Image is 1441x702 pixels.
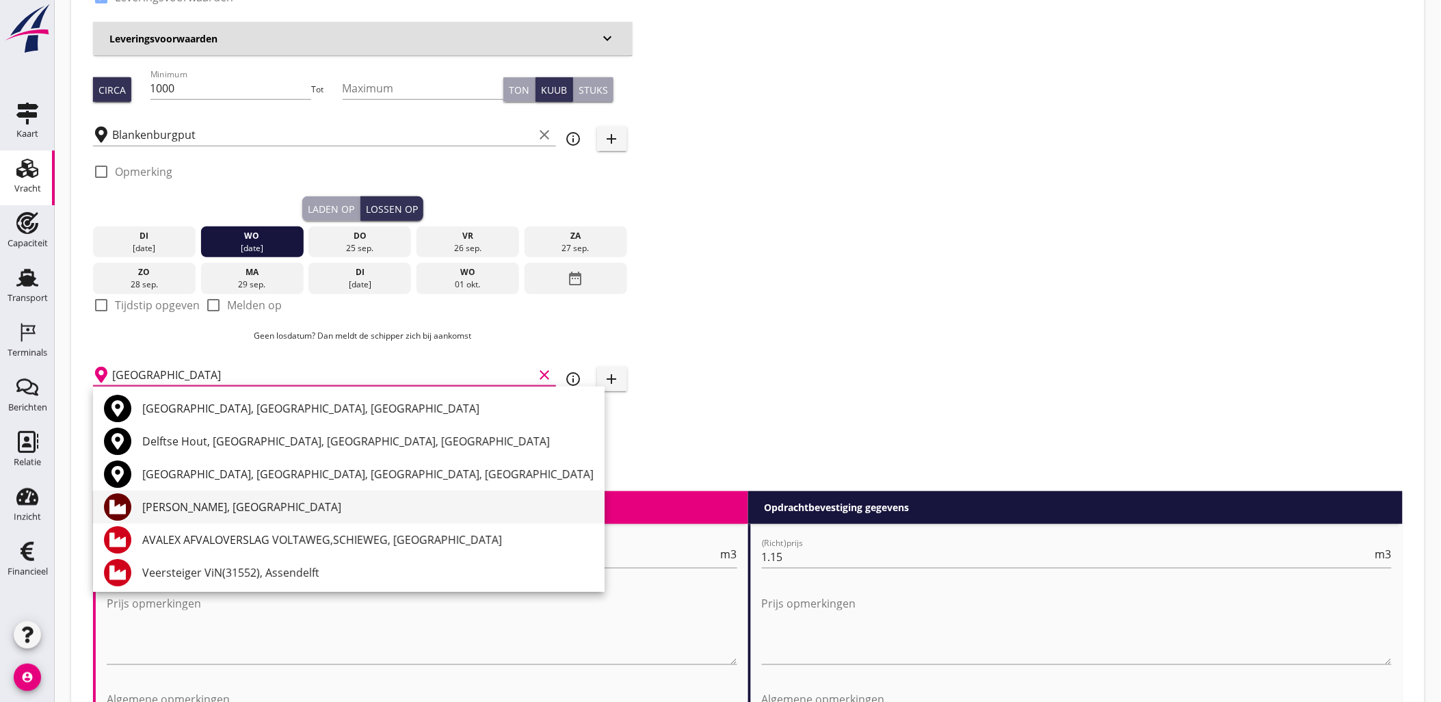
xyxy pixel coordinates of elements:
div: Terminals [8,348,47,357]
div: 25 sep. [312,242,408,255]
button: Stuks [573,77,613,102]
div: wo [204,230,300,242]
img: logo-small.a267ee39.svg [3,3,52,54]
label: Tijdstip opgeven [115,298,200,312]
div: [PERSON_NAME], [GEOGRAPHIC_DATA] [142,499,594,515]
div: Veersteiger ViN(31552), Assendelft [142,564,594,581]
button: Lossen op [360,196,423,221]
div: Kuub [541,83,567,97]
i: info_outline [566,131,582,147]
i: account_circle [14,664,41,691]
span: m3 [721,549,737,560]
input: Maximum [343,77,504,99]
div: di [312,266,408,278]
div: Laden op [308,202,354,216]
input: Laadplaats [112,124,534,146]
input: Minimum [150,77,312,99]
label: Melden op [227,298,282,312]
span: m3 [1375,549,1392,560]
div: Tot [311,83,343,96]
div: Vracht [14,184,41,193]
div: di [96,230,192,242]
div: Capaciteit [8,239,48,248]
div: zo [96,266,192,278]
button: Circa [93,77,131,102]
i: clear [537,127,553,143]
i: clear [537,367,553,383]
i: add [604,131,620,147]
div: [GEOGRAPHIC_DATA], [GEOGRAPHIC_DATA], [GEOGRAPHIC_DATA], [GEOGRAPHIC_DATA] [142,466,594,482]
i: keyboard_arrow_down [600,30,616,47]
i: add [604,371,620,387]
div: [GEOGRAPHIC_DATA], [GEOGRAPHIC_DATA], [GEOGRAPHIC_DATA] [142,400,594,417]
input: Losplaats [112,364,534,386]
div: 01 okt. [420,278,516,291]
div: Inzicht [14,512,41,521]
i: info_outline [566,371,582,387]
button: Kuub [536,77,573,102]
button: Laden op [302,196,360,221]
div: 28 sep. [96,278,192,291]
div: ma [204,266,300,278]
div: wo [420,266,516,278]
i: date_range [568,266,584,291]
h3: Leveringsvoorwaarden [109,31,600,46]
button: Ton [503,77,536,102]
div: [DATE] [96,242,192,255]
div: 29 sep. [204,278,300,291]
div: Financieel [8,567,48,576]
textarea: Prijs opmerkingen [762,593,1392,664]
div: [DATE] [204,242,300,255]
div: Transport [8,294,48,302]
div: Relatie [14,458,41,467]
div: 27 sep. [528,242,624,255]
div: do [312,230,408,242]
div: Ton [509,83,529,97]
textarea: Prijs opmerkingen [107,593,737,664]
div: Delftse Hout, [GEOGRAPHIC_DATA], [GEOGRAPHIC_DATA], [GEOGRAPHIC_DATA] [142,433,594,450]
div: Lossen op [366,202,418,216]
p: Geen losdatum? Dan meldt de schipper zich bij aankomst [93,330,633,342]
div: [DATE] [312,278,408,291]
input: (Richt)prijs [762,546,1373,568]
div: AVALEX AFVALOVERSLAG VOLTAWEG,SCHIEWEG, [GEOGRAPHIC_DATA] [142,532,594,548]
div: 26 sep. [420,242,516,255]
div: Kaart [16,129,38,138]
div: Berichten [8,403,47,412]
div: Stuks [579,83,608,97]
label: Opmerking [115,165,172,179]
div: za [528,230,624,242]
div: vr [420,230,516,242]
div: Circa [98,83,126,97]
